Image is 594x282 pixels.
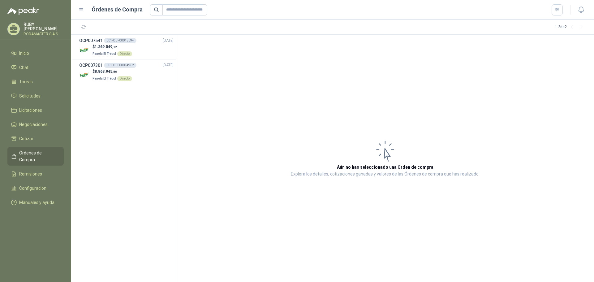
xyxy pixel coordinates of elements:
[24,32,64,36] p: RODAMASTER S.A.S.
[79,70,90,80] img: Company Logo
[7,133,64,145] a: Cotizar
[24,22,64,31] p: RUBY [PERSON_NAME]
[104,63,136,68] div: 001-OC -00014962
[112,70,117,73] span: ,86
[291,171,480,178] p: Explora los detalles, cotizaciones ganadas y valores de las Órdenes de compra que has realizado.
[117,51,132,56] div: Directo
[93,69,132,75] p: $
[337,164,433,171] h3: Aún no has seleccionado una Orden de compra
[93,44,132,50] p: $
[95,69,117,74] span: 8.863.945
[7,90,64,102] a: Solicitudes
[79,37,174,57] a: OCP007541001-OC -00015094[DATE] Company Logo$1.269.549,12Panela El TrébolDirecto
[19,64,28,71] span: Chat
[95,45,117,49] span: 1.269.549
[7,168,64,180] a: Remisiones
[19,135,33,142] span: Cotizar
[7,62,64,73] a: Chat
[104,38,136,43] div: 001-OC -00015094
[163,62,174,68] span: [DATE]
[7,147,64,166] a: Órdenes de Compra
[19,50,29,57] span: Inicio
[7,76,64,88] a: Tareas
[93,77,116,80] span: Panela El Trébol
[79,62,174,81] a: OCP007301001-OC -00014962[DATE] Company Logo$8.863.945,86Panela El TrébolDirecto
[117,76,132,81] div: Directo
[19,107,42,114] span: Licitaciones
[93,52,116,55] span: Panela El Trébol
[19,171,42,177] span: Remisiones
[19,78,33,85] span: Tareas
[7,119,64,130] a: Negociaciones
[19,199,54,206] span: Manuales y ayuda
[19,121,48,128] span: Negociaciones
[19,150,58,163] span: Órdenes de Compra
[79,62,103,69] h3: OCP007301
[7,197,64,208] a: Manuales y ayuda
[79,37,103,44] h3: OCP007541
[163,38,174,44] span: [DATE]
[79,45,90,56] img: Company Logo
[92,5,143,14] h1: Órdenes de Compra
[7,104,64,116] a: Licitaciones
[555,22,587,32] div: 1 - 2 de 2
[7,47,64,59] a: Inicio
[19,185,46,192] span: Configuración
[7,182,64,194] a: Configuración
[112,45,117,49] span: ,12
[19,93,41,99] span: Solicitudes
[7,7,39,15] img: Logo peakr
